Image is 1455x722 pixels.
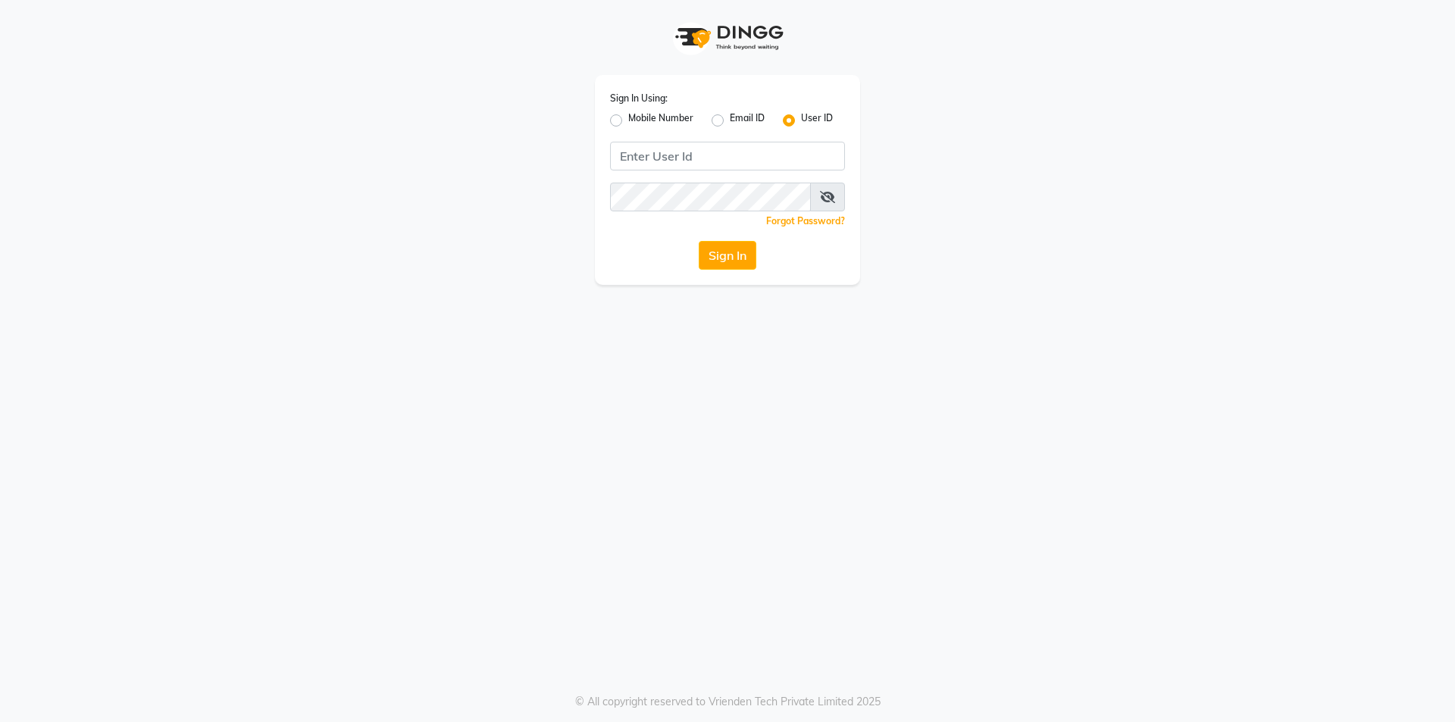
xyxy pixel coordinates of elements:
label: Sign In Using: [610,92,668,105]
input: Username [610,142,845,170]
img: logo1.svg [667,15,788,60]
input: Username [610,183,811,211]
a: Forgot Password? [766,215,845,227]
label: Mobile Number [628,111,693,130]
label: Email ID [730,111,765,130]
button: Sign In [699,241,756,270]
label: User ID [801,111,833,130]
